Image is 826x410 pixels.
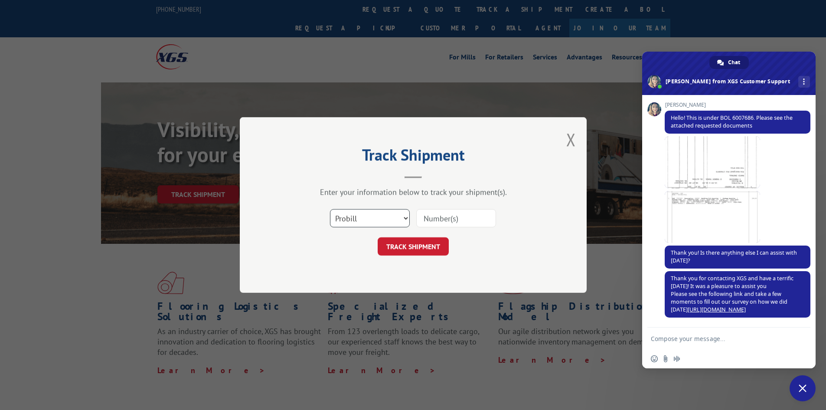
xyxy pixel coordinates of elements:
span: Thank you for contacting XGS and have a terrific [DATE]! It was a pleasure to assist you Please s... [671,275,793,313]
div: Enter your information below to track your shipment(s). [283,187,543,197]
span: [PERSON_NAME] [665,102,810,108]
span: Insert an emoji [651,355,658,362]
span: Hello! This is under BOL 6007686. Please see the attached requested documents [671,114,793,129]
span: Audio message [673,355,680,362]
span: Send a file [662,355,669,362]
button: Close modal [566,128,576,151]
span: Thank you! Is there anything else I can assist with [DATE]? [671,249,797,264]
div: Close chat [790,375,816,401]
span: Chat [728,56,740,69]
div: Chat [709,56,749,69]
div: More channels [798,76,810,88]
input: Number(s) [416,209,496,227]
h2: Track Shipment [283,149,543,165]
button: TRACK SHIPMENT [378,237,449,256]
a: [URL][DOMAIN_NAME] [688,306,746,313]
textarea: Compose your message... [651,335,788,343]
